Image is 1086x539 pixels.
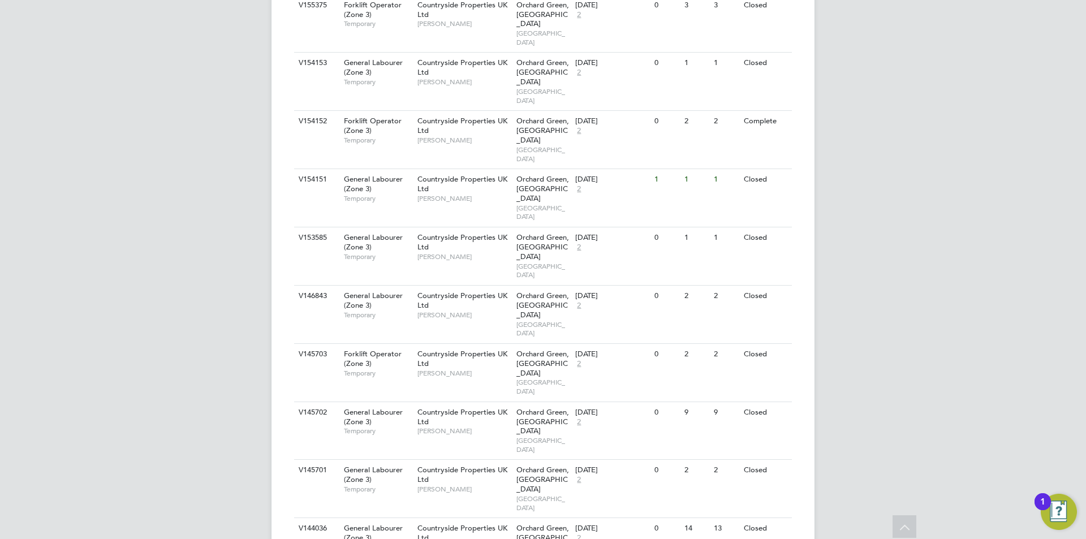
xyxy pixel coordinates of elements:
[417,252,511,261] span: [PERSON_NAME]
[575,408,649,417] div: [DATE]
[344,232,403,252] span: General Labourer (Zone 3)
[741,53,790,74] div: Closed
[417,232,507,252] span: Countryside Properties UK Ltd
[344,485,412,494] span: Temporary
[417,174,507,193] span: Countryside Properties UK Ltd
[575,58,649,68] div: [DATE]
[417,426,511,435] span: [PERSON_NAME]
[575,68,583,77] span: 2
[575,465,649,475] div: [DATE]
[711,53,740,74] div: 1
[741,518,790,539] div: Closed
[296,344,335,365] div: V145703
[1040,502,1045,516] div: 1
[344,465,403,484] span: General Labourer (Zone 3)
[417,136,511,145] span: [PERSON_NAME]
[652,169,681,190] div: 1
[516,87,570,105] span: [GEOGRAPHIC_DATA]
[516,232,569,261] span: Orchard Green, [GEOGRAPHIC_DATA]
[652,286,681,307] div: 0
[344,407,403,426] span: General Labourer (Zone 3)
[417,369,511,378] span: [PERSON_NAME]
[417,77,511,87] span: [PERSON_NAME]
[344,174,403,193] span: General Labourer (Zone 3)
[682,460,711,481] div: 2
[417,465,507,484] span: Countryside Properties UK Ltd
[296,286,335,307] div: V146843
[711,460,740,481] div: 2
[417,19,511,28] span: [PERSON_NAME]
[711,344,740,365] div: 2
[741,286,790,307] div: Closed
[711,169,740,190] div: 1
[417,311,511,320] span: [PERSON_NAME]
[417,485,511,494] span: [PERSON_NAME]
[575,301,583,311] span: 2
[417,116,507,135] span: Countryside Properties UK Ltd
[516,465,569,494] span: Orchard Green, [GEOGRAPHIC_DATA]
[344,349,402,368] span: Forklift Operator (Zone 3)
[296,402,335,423] div: V145702
[652,227,681,248] div: 0
[741,169,790,190] div: Closed
[711,227,740,248] div: 1
[296,169,335,190] div: V154151
[575,350,649,359] div: [DATE]
[711,111,740,132] div: 2
[575,126,583,136] span: 2
[575,524,649,533] div: [DATE]
[344,291,403,310] span: General Labourer (Zone 3)
[652,344,681,365] div: 0
[741,460,790,481] div: Closed
[711,518,740,539] div: 13
[682,111,711,132] div: 2
[741,227,790,248] div: Closed
[652,402,681,423] div: 0
[682,344,711,365] div: 2
[516,378,570,395] span: [GEOGRAPHIC_DATA]
[575,243,583,252] span: 2
[711,402,740,423] div: 9
[575,117,649,126] div: [DATE]
[741,402,790,423] div: Closed
[652,460,681,481] div: 0
[516,174,569,203] span: Orchard Green, [GEOGRAPHIC_DATA]
[516,320,570,338] span: [GEOGRAPHIC_DATA]
[516,349,569,378] span: Orchard Green, [GEOGRAPHIC_DATA]
[516,204,570,221] span: [GEOGRAPHIC_DATA]
[741,111,790,132] div: Complete
[652,53,681,74] div: 0
[296,111,335,132] div: V154152
[575,1,649,10] div: [DATE]
[417,194,511,203] span: [PERSON_NAME]
[344,426,412,435] span: Temporary
[417,407,507,426] span: Countryside Properties UK Ltd
[344,311,412,320] span: Temporary
[575,10,583,20] span: 2
[516,407,569,436] span: Orchard Green, [GEOGRAPHIC_DATA]
[344,194,412,203] span: Temporary
[682,402,711,423] div: 9
[711,286,740,307] div: 2
[575,291,649,301] div: [DATE]
[1041,494,1077,530] button: Open Resource Center, 1 new notification
[575,417,583,427] span: 2
[516,291,569,320] span: Orchard Green, [GEOGRAPHIC_DATA]
[417,58,507,77] span: Countryside Properties UK Ltd
[516,58,569,87] span: Orchard Green, [GEOGRAPHIC_DATA]
[516,29,570,46] span: [GEOGRAPHIC_DATA]
[296,53,335,74] div: V154153
[344,252,412,261] span: Temporary
[575,175,649,184] div: [DATE]
[575,184,583,194] span: 2
[741,344,790,365] div: Closed
[682,286,711,307] div: 2
[344,136,412,145] span: Temporary
[417,349,507,368] span: Countryside Properties UK Ltd
[516,145,570,163] span: [GEOGRAPHIC_DATA]
[575,359,583,369] span: 2
[682,227,711,248] div: 1
[344,19,412,28] span: Temporary
[296,518,335,539] div: V144036
[344,116,402,135] span: Forklift Operator (Zone 3)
